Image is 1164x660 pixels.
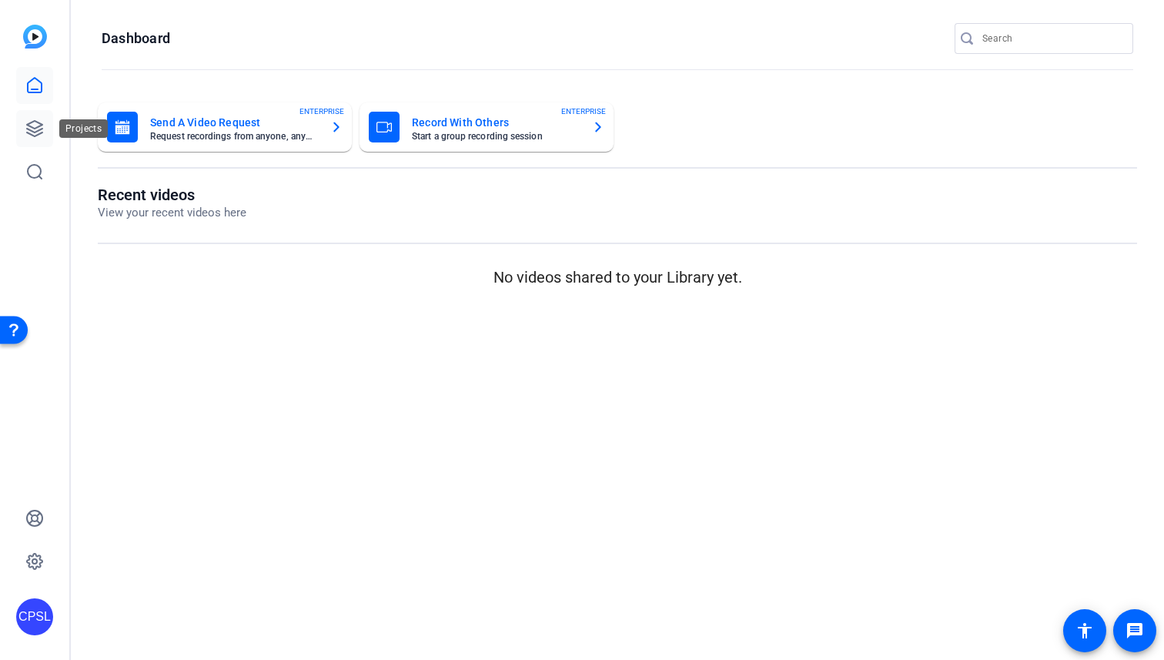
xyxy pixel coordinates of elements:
div: Projects [59,119,108,138]
h1: Recent videos [98,186,246,204]
mat-card-title: Send A Video Request [150,113,318,132]
button: Record With OthersStart a group recording sessionENTERPRISE [360,102,614,152]
img: blue-gradient.svg [23,25,47,49]
button: Send A Video RequestRequest recordings from anyone, anywhereENTERPRISE [98,102,352,152]
mat-card-title: Record With Others [412,113,580,132]
input: Search [982,29,1121,48]
span: ENTERPRISE [299,106,344,117]
mat-card-subtitle: Request recordings from anyone, anywhere [150,132,318,141]
mat-icon: message [1126,621,1144,640]
span: ENTERPRISE [561,106,606,117]
mat-icon: accessibility [1075,621,1094,640]
p: No videos shared to your Library yet. [98,266,1137,289]
mat-card-subtitle: Start a group recording session [412,132,580,141]
h1: Dashboard [102,29,170,48]
p: View your recent videos here [98,204,246,222]
div: CPSL [16,598,53,635]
